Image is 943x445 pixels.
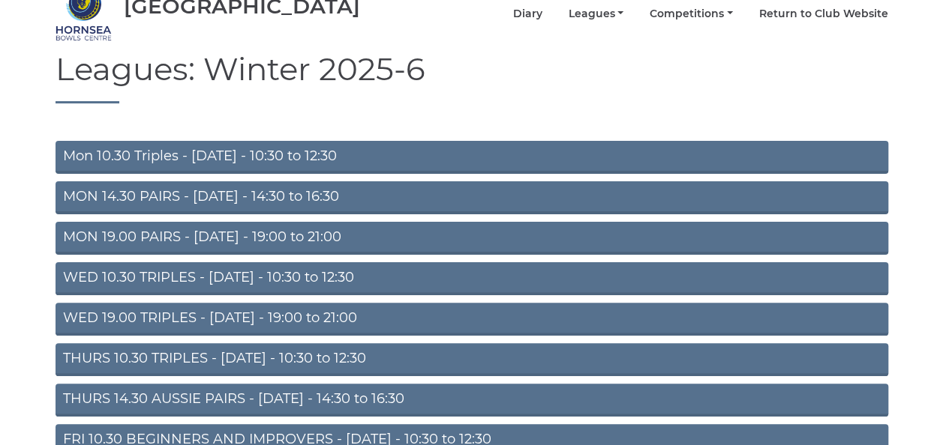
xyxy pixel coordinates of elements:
[759,7,888,21] a: Return to Club Website
[568,7,623,21] a: Leagues
[56,52,888,103] h1: Leagues: Winter 2025-6
[512,7,542,21] a: Diary
[56,222,888,255] a: MON 19.00 PAIRS - [DATE] - 19:00 to 21:00
[56,141,888,174] a: Mon 10.30 Triples - [DATE] - 10:30 to 12:30
[56,303,888,336] a: WED 19.00 TRIPLES - [DATE] - 19:00 to 21:00
[56,181,888,214] a: MON 14.30 PAIRS - [DATE] - 14:30 to 16:30
[56,262,888,295] a: WED 10.30 TRIPLES - [DATE] - 10:30 to 12:30
[56,343,888,376] a: THURS 10.30 TRIPLES - [DATE] - 10:30 to 12:30
[650,7,733,21] a: Competitions
[56,384,888,417] a: THURS 14.30 AUSSIE PAIRS - [DATE] - 14:30 to 16:30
